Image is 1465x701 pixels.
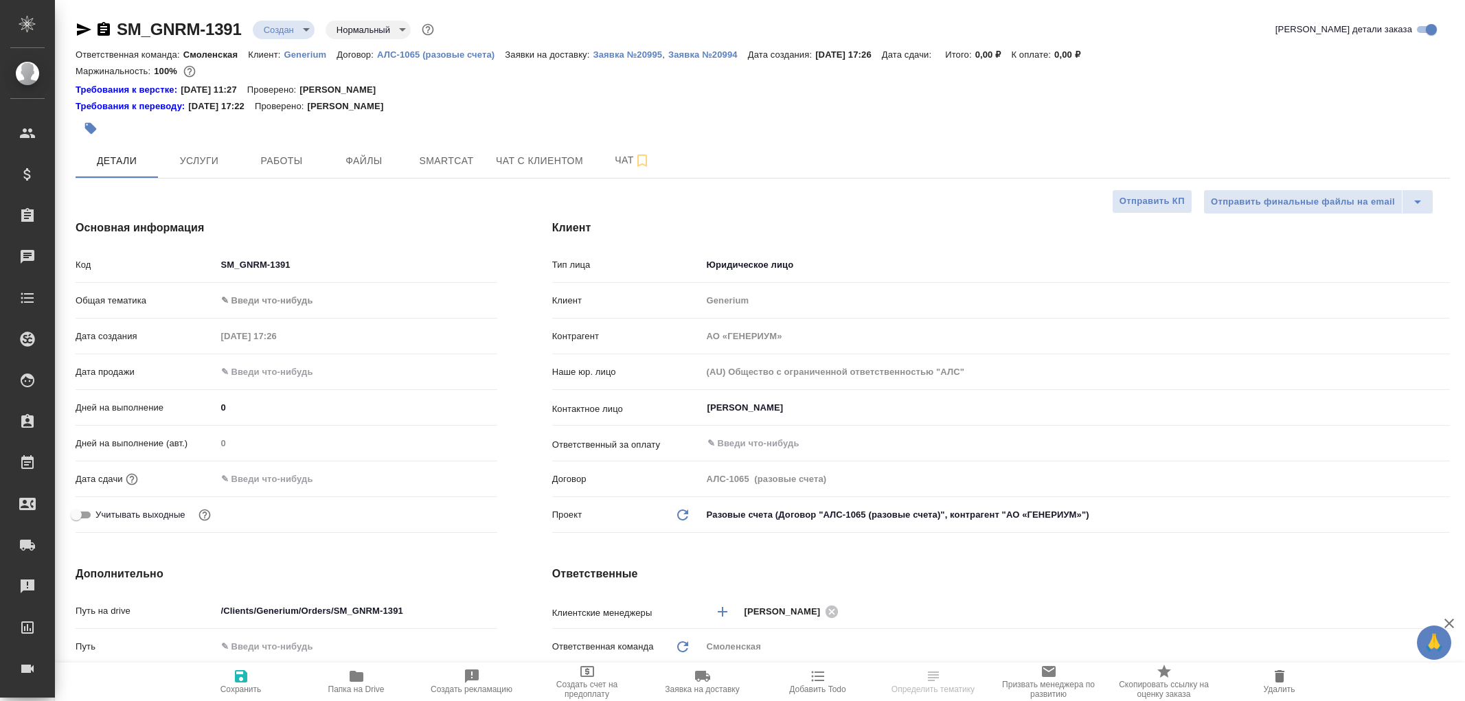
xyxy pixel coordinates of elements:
[945,49,975,60] p: Итого:
[76,83,181,97] div: Нажми, чтобы открыть папку с инструкцией
[1054,49,1091,60] p: 0,00 ₽
[702,326,1450,346] input: Пустое поле
[76,401,216,415] p: Дней на выполнение
[1442,610,1445,613] button: Open
[552,566,1450,582] h4: Ответственные
[552,258,702,272] p: Тип лица
[76,83,181,97] a: Требования к верстке:
[1011,49,1054,60] p: К оплате:
[552,402,702,416] p: Контактное лицо
[216,469,337,489] input: ✎ Введи что-нибудь
[538,680,637,699] span: Создать счет на предоплату
[326,21,411,39] div: Создан
[216,636,497,656] input: ✎ Введи что-нибудь
[706,435,1400,452] input: ✎ Введи что-нибудь
[337,49,377,60] p: Договор:
[991,663,1106,701] button: Призвать менеджера по развитию
[414,663,530,701] button: Создать рекламацию
[76,49,183,60] p: Ответственная команда:
[1417,625,1451,660] button: 🙏
[253,21,315,39] div: Создан
[76,113,106,143] button: Добавить тэг
[95,508,185,522] span: Учитывать выходные
[876,663,991,701] button: Определить тематику
[216,255,497,275] input: ✎ Введи что-нибудь
[634,152,650,169] svg: Подписаться
[1275,23,1412,36] span: [PERSON_NAME] детали заказа
[593,49,662,60] p: Заявка №20995
[505,49,593,60] p: Заявки на доставку:
[76,100,188,113] div: Нажми, чтобы открыть папку с инструкцией
[216,362,337,382] input: ✎ Введи что-нибудь
[76,472,123,486] p: Дата сдачи
[76,66,154,76] p: Маржинальность:
[702,253,1450,277] div: Юридическое лицо
[413,152,479,170] span: Smartcat
[552,294,702,308] p: Клиент
[702,635,1450,658] div: Смоленская
[76,604,216,618] p: Путь на drive
[552,438,702,452] p: Ответственный за оплату
[183,663,299,701] button: Сохранить
[1222,663,1337,701] button: Удалить
[702,503,1450,527] div: Разовые счета (Договор "АЛС-1065 (разовые счета)", контрагент "АО «ГЕНЕРИУМ»")
[76,220,497,236] h4: Основная информация
[1120,194,1185,209] span: Отправить КП
[76,21,92,38] button: Скопировать ссылку для ЯМессенджера
[496,152,583,170] span: Чат с клиентом
[702,362,1450,382] input: Пустое поле
[662,49,668,60] p: ,
[154,66,181,76] p: 100%
[76,640,216,654] p: Путь
[552,472,702,486] p: Договор
[431,685,512,694] span: Создать рекламацию
[1211,194,1395,210] span: Отправить финальные файлы на email
[221,294,481,308] div: ✎ Введи что-нибудь
[975,49,1012,60] p: 0,00 ₽
[117,20,242,38] a: SM_GNRM-1391
[1106,663,1222,701] button: Скопировать ссылку на оценку заказа
[284,48,337,60] a: Generium
[1264,685,1295,694] span: Удалить
[95,21,112,38] button: Скопировать ссылку
[1203,189,1433,214] div: split button
[249,152,315,170] span: Работы
[331,152,397,170] span: Файлы
[76,100,188,113] a: Требования к переводу:
[76,330,216,343] p: Дата создания
[216,601,497,621] input: ✎ Введи что-нибудь
[645,663,760,701] button: Заявка на доставку
[299,83,386,97] p: [PERSON_NAME]
[815,49,882,60] p: [DATE] 17:26
[76,365,216,379] p: Дата продажи
[328,685,385,694] span: Папка на Drive
[665,685,739,694] span: Заявка на доставку
[552,508,582,522] p: Проект
[552,606,702,620] p: Клиентские менеджеры
[760,663,876,701] button: Добавить Todo
[552,330,702,343] p: Контрагент
[600,152,666,169] span: Чат
[1115,680,1214,699] span: Скопировать ссылку на оценку заказа
[702,469,1450,489] input: Пустое поле
[530,663,645,701] button: Создать счет на предоплату
[76,566,497,582] h4: Дополнительно
[188,100,255,113] p: [DATE] 17:22
[377,48,505,60] a: АЛС-1065 (разовые счета)
[702,290,1450,310] input: Пустое поле
[255,100,308,113] p: Проверено:
[999,680,1098,699] span: Призвать менеджера по развитию
[216,398,497,417] input: ✎ Введи что-нибудь
[248,49,284,60] p: Клиент:
[1422,628,1446,657] span: 🙏
[552,220,1450,236] h4: Клиент
[1442,442,1445,445] button: Open
[1442,406,1445,409] button: Open
[183,49,249,60] p: Смоленская
[220,685,262,694] span: Сохранить
[882,49,935,60] p: Дата сдачи:
[166,152,232,170] span: Услуги
[552,640,654,654] p: Ответственная команда
[1112,189,1192,214] button: Отправить КП
[789,685,845,694] span: Добавить Todo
